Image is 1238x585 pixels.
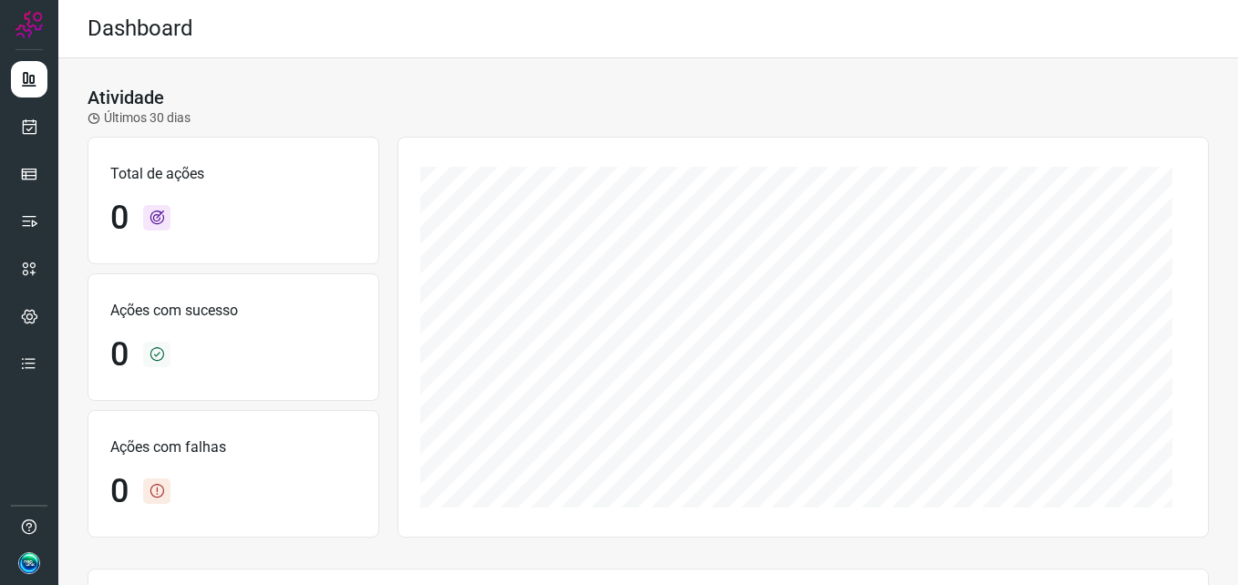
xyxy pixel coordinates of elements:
[15,11,43,38] img: Logo
[88,15,193,42] h2: Dashboard
[110,300,356,322] p: Ações com sucesso
[110,163,356,185] p: Total de ações
[18,552,40,574] img: d1faacb7788636816442e007acca7356.jpg
[88,108,191,128] p: Últimos 30 dias
[88,87,164,108] h3: Atividade
[110,472,129,511] h1: 0
[110,436,356,458] p: Ações com falhas
[110,199,129,238] h1: 0
[110,335,129,375] h1: 0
